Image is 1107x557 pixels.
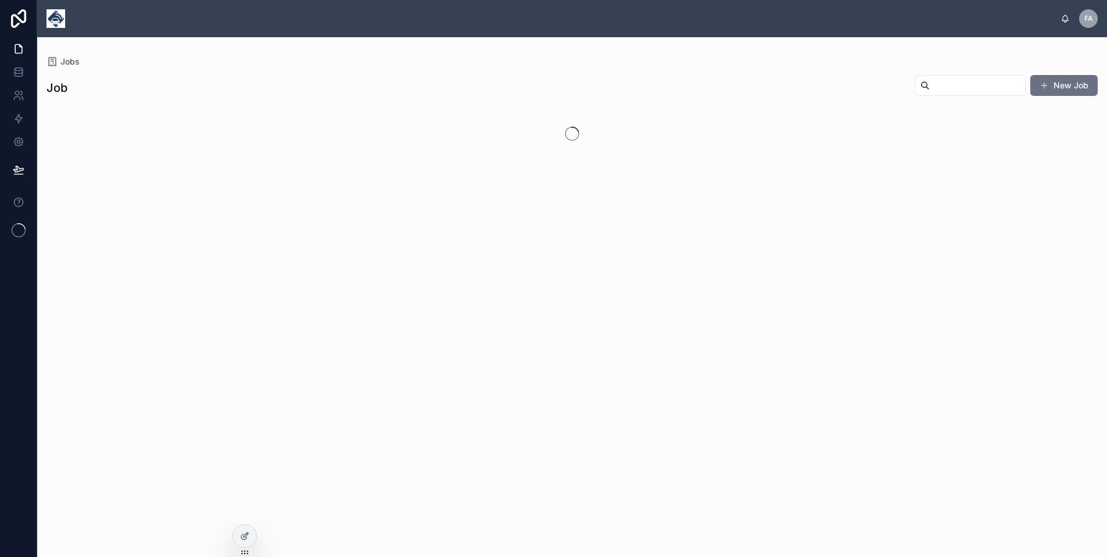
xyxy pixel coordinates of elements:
[47,80,67,96] h1: Job
[47,56,80,67] a: Jobs
[47,9,65,28] img: App logo
[60,56,80,67] span: Jobs
[1030,75,1098,96] button: New Job
[74,16,1060,21] div: scrollable content
[1084,14,1093,23] span: FA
